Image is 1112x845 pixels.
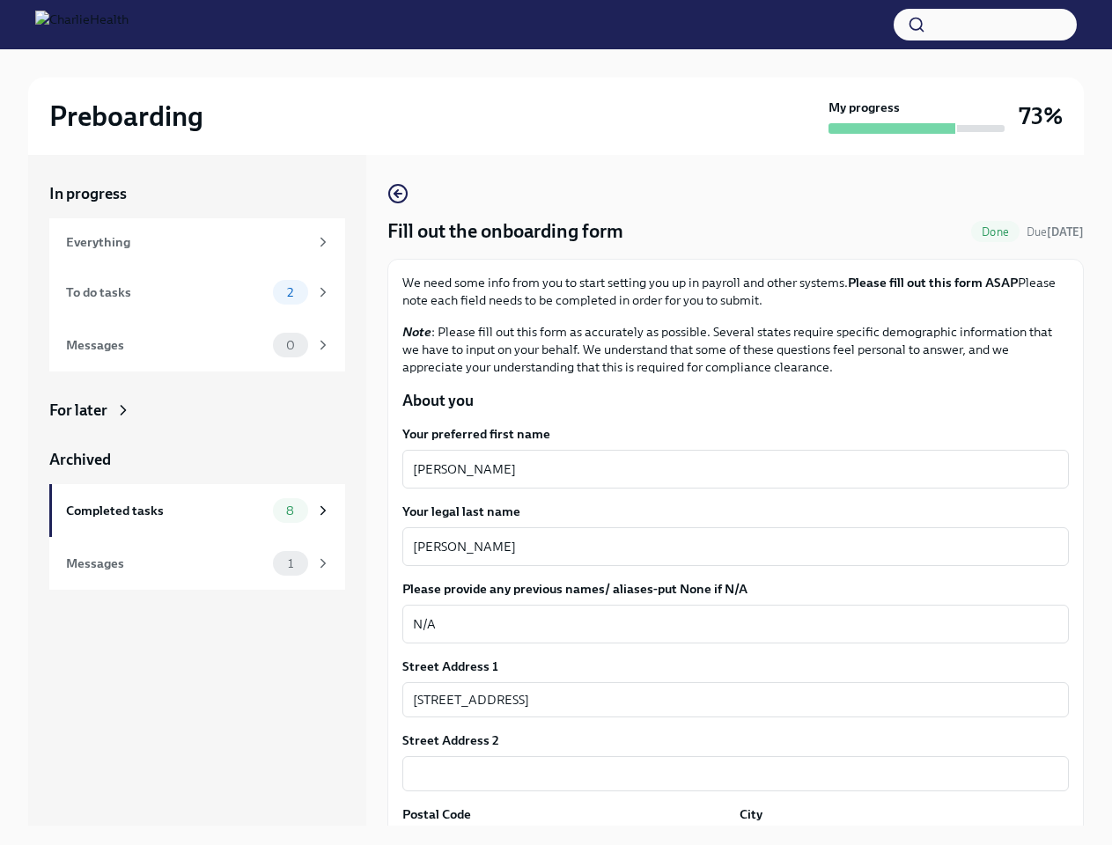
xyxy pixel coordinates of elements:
[402,425,1069,443] label: Your preferred first name
[402,580,1069,598] label: Please provide any previous names/ aliases-put None if N/A
[402,805,471,823] label: Postal Code
[402,390,1069,411] p: About you
[49,400,107,421] div: For later
[276,286,304,299] span: 2
[740,805,762,823] label: City
[276,504,305,518] span: 8
[66,554,266,573] div: Messages
[402,274,1069,309] p: We need some info from you to start setting you up in payroll and other systems. Please note each...
[49,537,345,590] a: Messages1
[66,335,266,355] div: Messages
[66,283,266,302] div: To do tasks
[402,503,1069,520] label: Your legal last name
[402,658,498,675] label: Street Address 1
[413,536,1058,557] textarea: [PERSON_NAME]
[848,275,1018,290] strong: Please fill out this form ASAP
[387,218,623,245] h4: Fill out the onboarding form
[276,339,306,352] span: 0
[49,449,345,470] a: Archived
[49,266,345,319] a: To do tasks2
[1027,225,1084,239] span: Due
[402,323,1069,376] p: : Please fill out this form as accurately as possible. Several states require specific demographi...
[971,225,1020,239] span: Done
[1027,224,1084,240] span: August 17th, 2025 06:00
[402,324,431,340] strong: Note
[66,501,266,520] div: Completed tasks
[402,731,499,749] label: Street Address 2
[828,99,900,116] strong: My progress
[49,319,345,371] a: Messages0
[413,614,1058,635] textarea: N/A
[413,459,1058,480] textarea: [PERSON_NAME]
[1019,100,1063,132] h3: 73%
[49,400,345,421] a: For later
[49,183,345,204] a: In progress
[66,232,308,252] div: Everything
[49,99,203,134] h2: Preboarding
[49,218,345,266] a: Everything
[1047,225,1084,239] strong: [DATE]
[277,557,304,570] span: 1
[35,11,129,39] img: CharlieHealth
[49,484,345,537] a: Completed tasks8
